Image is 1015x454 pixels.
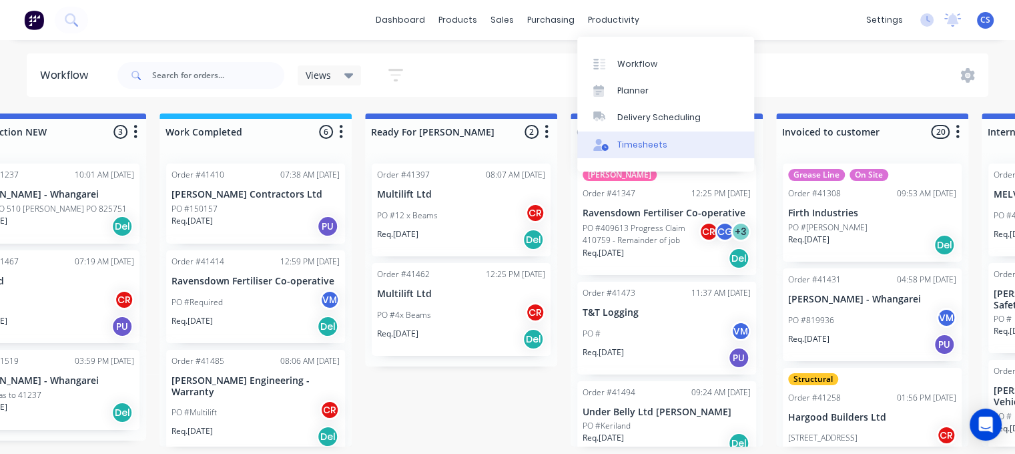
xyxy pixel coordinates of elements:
p: Ravensdown Fertiliser Co-operative [583,208,751,219]
div: Order #41431 [788,274,841,286]
div: Order #41410 [172,169,224,181]
div: [PERSON_NAME]Order #4134712:25 PM [DATE]Ravensdown Fertiliser Co-operativePO #409613 Progress Cla... [577,164,756,275]
div: + 3 [731,222,751,242]
div: Del [317,316,338,337]
p: [PERSON_NAME] - Whangarei [788,294,956,305]
div: sales [484,10,521,30]
p: Req. [DATE] [583,432,624,444]
div: 12:59 PM [DATE] [280,256,340,268]
p: [PERSON_NAME] Engineering - Warranty [172,375,340,398]
div: Del [111,216,133,237]
p: Req. [DATE] [377,228,418,240]
div: Order #41258 [788,392,841,404]
a: dashboard [369,10,432,30]
div: Order #41485 [172,355,224,367]
div: 08:07 AM [DATE] [486,169,545,181]
img: Factory [24,10,44,30]
div: Del [934,234,955,256]
p: Req. [DATE] [172,215,213,227]
div: Order #41414 [172,256,224,268]
p: Under Belly Ltd [PERSON_NAME] [583,407,751,418]
a: Workflow [577,50,754,77]
div: Order #41308 [788,188,841,200]
div: products [432,10,484,30]
p: PO #4x Beams [377,309,431,321]
div: Structural [788,373,838,385]
p: Ravensdown Fertiliser Co-operative [172,276,340,287]
p: T&T Logging [583,307,751,318]
div: Planner [617,85,649,97]
div: Timesheets [617,139,667,151]
div: Order #41397 [377,169,430,181]
a: Planner [577,77,754,104]
div: 12:25 PM [DATE] [486,268,545,280]
div: Del [523,229,544,250]
div: 10:01 AM [DATE] [75,169,134,181]
p: [PERSON_NAME] Contractors Ltd [172,189,340,200]
p: Req. [DATE] [172,425,213,437]
div: CR [525,302,545,322]
input: Search for orders... [152,62,284,89]
div: Order #4141412:59 PM [DATE]Ravensdown Fertiliser Co-operativePO #RequiredVMReq.[DATE]Del [166,250,345,343]
div: Workflow [40,67,95,83]
a: Timesheets [577,132,754,158]
div: Del [111,402,133,423]
div: Workflow [617,58,657,70]
div: productivity [581,10,646,30]
div: Order #41347 [583,188,635,200]
div: 09:24 AM [DATE] [691,387,751,399]
div: PU [934,334,955,355]
p: Req. [DATE] [788,234,829,246]
p: PO #Multilift [172,407,217,419]
div: Order #4141007:38 AM [DATE][PERSON_NAME] Contractors LtdPO #150157Req.[DATE]PU [166,164,345,244]
div: Order #4146212:25 PM [DATE]Multilift LtdPO #4x BeamsCRReq.[DATE]Del [372,263,551,356]
div: Order #4139708:07 AM [DATE]Multilift LtdPO #12 x BeamsCRReq.[DATE]Del [372,164,551,256]
div: Del [728,248,749,269]
p: PO #150157 [172,203,218,215]
p: Req. [DATE] [788,333,829,345]
div: PU [317,216,338,237]
div: 08:06 AM [DATE] [280,355,340,367]
div: Grease LineOn SiteOrder #4130809:53 AM [DATE]Firth IndustriesPO #[PERSON_NAME]Req.[DATE]Del [783,164,962,262]
p: PO #Keriland [583,420,631,432]
div: Del [317,426,338,447]
div: Del [728,433,749,454]
div: Order #4148508:06 AM [DATE][PERSON_NAME] Engineering - WarrantyPO #MultiliftCRReq.[DATE]Del [166,350,345,454]
p: Req. [DATE] [583,247,624,259]
p: PO #409613 Progress Claim 410759 - Remainder of job [583,222,699,246]
p: Multilift Ltd [377,189,545,200]
div: 12:25 PM [DATE] [691,188,751,200]
a: Delivery Scheduling [577,104,754,131]
div: Open Intercom Messenger [970,409,1002,441]
p: PO #819936 [788,314,834,326]
div: On Site [850,169,888,181]
p: PO #Required [172,296,223,308]
div: CR [525,203,545,223]
div: PU [111,316,133,337]
div: 07:38 AM [DATE] [280,169,340,181]
div: Order #41473 [583,287,635,299]
div: 07:19 AM [DATE] [75,256,134,268]
p: Req. [DATE] [172,315,213,327]
div: 09:53 AM [DATE] [897,188,956,200]
div: VM [731,321,751,341]
div: Order #41462 [377,268,430,280]
div: 11:37 AM [DATE] [691,287,751,299]
div: Del [523,328,544,350]
div: CR [699,222,719,242]
span: CS [980,14,990,26]
span: Views [306,68,331,82]
div: CR [936,425,956,445]
p: Firth Industries [788,208,956,219]
div: CR [114,290,134,310]
div: Order #41494 [583,387,635,399]
div: VM [936,308,956,328]
div: Grease Line [788,169,845,181]
div: VM [320,290,340,310]
div: 03:59 PM [DATE] [75,355,134,367]
p: PO #12 x Beams [377,210,438,222]
div: CR [320,400,340,420]
div: PU [728,347,749,369]
div: Delivery Scheduling [617,111,701,124]
div: Order #4143104:58 PM [DATE][PERSON_NAME] - WhangareiPO #819936VMReq.[DATE]PU [783,268,962,361]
